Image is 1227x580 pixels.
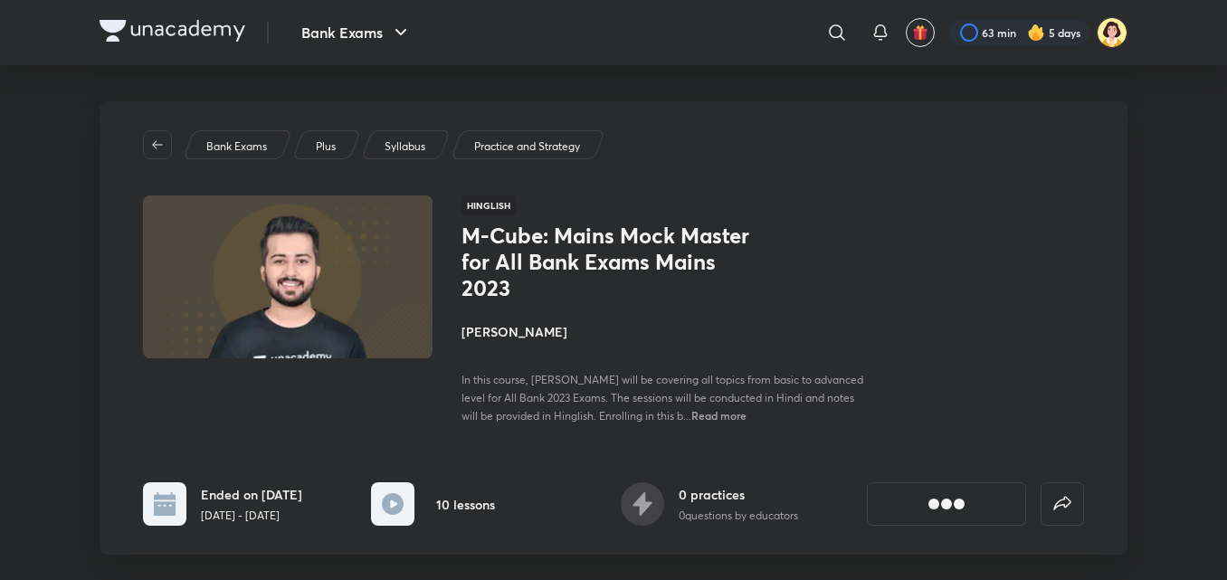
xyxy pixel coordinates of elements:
a: Bank Exams [204,138,271,155]
p: Plus [316,138,336,155]
h6: 0 practices [679,485,798,504]
p: 0 questions by educators [679,508,798,524]
a: Syllabus [382,138,429,155]
span: Read more [691,408,747,423]
button: false [1041,482,1084,526]
p: Syllabus [385,138,425,155]
a: Company Logo [100,20,245,46]
h4: [PERSON_NAME] [461,322,867,341]
p: Practice and Strategy [474,138,580,155]
p: Bank Exams [206,138,267,155]
span: In this course, [PERSON_NAME] will be covering all topics from basic to advanced level for All Ba... [461,373,863,423]
img: Company Logo [100,20,245,42]
img: kk B [1097,17,1127,48]
h1: M-Cube: Mains Mock Master for All Bank Exams Mains 2023 [461,223,757,300]
a: Practice and Strategy [471,138,584,155]
img: streak [1027,24,1045,42]
img: avatar [912,24,928,41]
span: Hinglish [461,195,516,215]
a: Plus [313,138,339,155]
button: Bank Exams [290,14,423,51]
h6: 10 lessons [436,495,495,514]
button: [object Object] [867,482,1026,526]
h6: Ended on [DATE] [201,485,302,504]
button: avatar [906,18,935,47]
p: [DATE] - [DATE] [201,508,302,524]
img: Thumbnail [140,194,435,360]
